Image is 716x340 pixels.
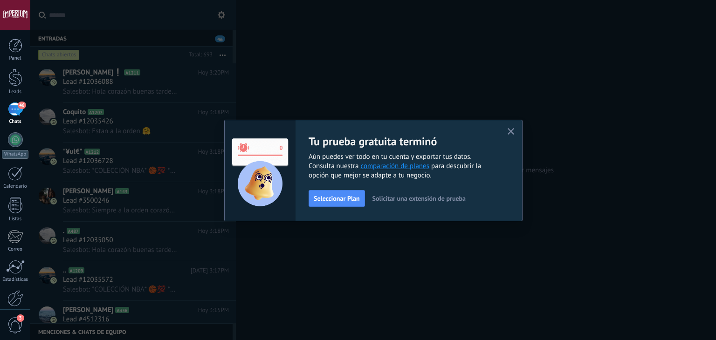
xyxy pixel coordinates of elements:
div: Panel [2,55,29,61]
div: Correo [2,246,29,252]
span: 3 [17,314,24,322]
button: Seleccionar Plan [309,190,365,207]
span: Aún puedes ver todo en tu cuenta y exportar tus datos. Consulta nuestra para descubrir la opción ... [309,152,496,180]
div: Calendario [2,184,29,190]
span: Seleccionar Plan [314,195,360,202]
div: Estadísticas [2,277,29,283]
div: Listas [2,216,29,222]
div: Leads [2,89,29,95]
a: comparación de planes [360,162,429,170]
span: 46 [18,102,26,109]
div: WhatsApp [2,150,28,159]
span: Solicitar una extensión de prueba [372,195,466,202]
button: Solicitar una extensión de prueba [368,191,470,205]
h2: Tu prueba gratuita terminó [309,134,496,149]
div: Chats [2,119,29,125]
